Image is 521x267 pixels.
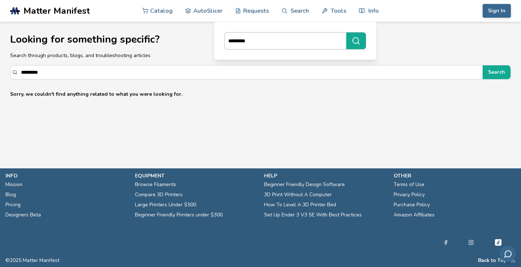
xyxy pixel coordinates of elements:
[264,210,362,220] a: Set Up Ender 3 V3 SE With Best Practices
[10,34,511,45] h1: Looking for something specific?
[135,172,257,180] p: equipment
[135,200,196,210] a: Large Printers Under $500
[483,4,511,18] button: Sign In
[264,172,386,180] p: help
[135,190,183,200] a: Compare 3D Printers
[21,66,479,79] input: Search
[478,258,507,263] button: Back to Top
[5,200,21,210] a: Pricing
[494,238,503,247] a: Tiktok
[394,172,516,180] p: other
[394,180,424,190] a: Terms of Use
[135,210,223,220] a: Beginner Friendly Printers under $300
[394,210,435,220] a: Amazon Affiliates
[443,238,448,247] a: Facebook
[10,52,511,59] p: Search through products, blogs, and troubleshooting articles
[24,6,90,16] span: Matter Manifest
[135,180,176,190] a: Browse Filaments
[5,258,59,263] span: © 2025 Matter Manifest
[5,210,41,220] a: Designers Beta
[483,65,511,79] button: Search
[511,258,516,263] a: RSS Feed
[500,246,516,262] button: Send feedback via email
[264,180,345,190] a: Beginner Friendly Design Software
[394,200,430,210] a: Purchase Policy
[469,238,474,247] a: Instagram
[5,180,22,190] a: Mission
[5,172,128,180] p: info
[264,200,336,210] a: How To Level A 3D Printer Bed
[264,190,332,200] a: 3D Print Without A Computer
[10,90,511,98] p: Sorry, we couldn't find anything related to what you were looking for.
[5,190,16,200] a: Blog
[394,190,425,200] a: Privacy Policy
